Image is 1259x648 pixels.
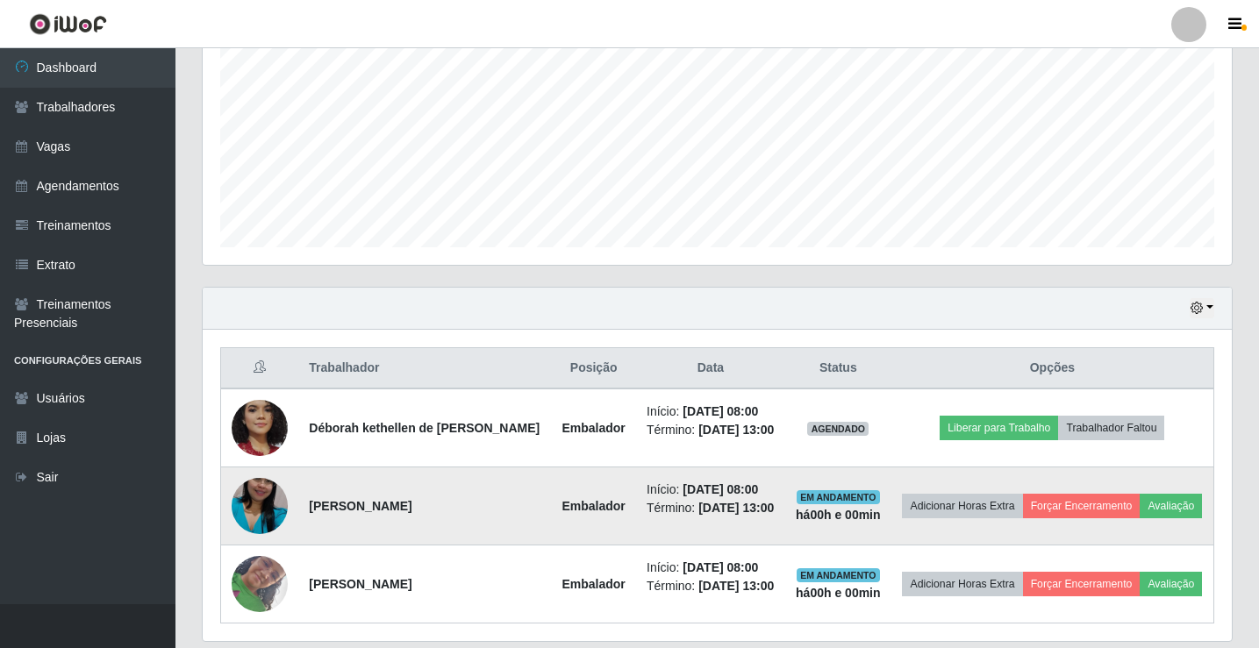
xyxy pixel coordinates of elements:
[902,572,1022,596] button: Adicionar Horas Extra
[1140,572,1202,596] button: Avaliação
[902,494,1022,518] button: Adicionar Horas Extra
[683,560,758,574] time: [DATE] 08:00
[647,481,775,499] li: Início:
[232,534,288,634] img: 1757074441917.jpeg
[1023,494,1141,518] button: Forçar Encerramento
[29,13,107,35] img: CoreUI Logo
[647,559,775,577] li: Início:
[636,348,785,389] th: Data
[698,423,774,437] time: [DATE] 13:00
[1058,416,1164,440] button: Trabalhador Faltou
[797,568,880,582] span: EM ANDAMENTO
[698,579,774,593] time: [DATE] 13:00
[298,348,551,389] th: Trabalhador
[683,404,758,418] time: [DATE] 08:00
[551,348,636,389] th: Posição
[698,501,774,515] time: [DATE] 13:00
[807,422,869,436] span: AGENDADO
[647,402,775,421] li: Início:
[309,421,540,435] strong: Déborah kethellen de [PERSON_NAME]
[683,482,758,496] time: [DATE] 08:00
[1023,572,1141,596] button: Forçar Encerramento
[309,499,411,513] strong: [PERSON_NAME]
[940,416,1058,440] button: Liberar para Trabalho
[647,421,775,439] li: Término:
[562,421,625,435] strong: Embalador
[647,577,775,595] li: Término:
[891,348,1214,389] th: Opções
[797,490,880,504] span: EM ANDAMENTO
[1140,494,1202,518] button: Avaliação
[785,348,891,389] th: Status
[647,499,775,517] li: Término:
[562,577,625,591] strong: Embalador
[309,577,411,591] strong: [PERSON_NAME]
[796,508,881,522] strong: há 00 h e 00 min
[796,586,881,600] strong: há 00 h e 00 min
[562,499,625,513] strong: Embalador
[232,370,288,486] img: 1705882743267.jpeg
[232,456,288,556] img: 1757258181078.jpeg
